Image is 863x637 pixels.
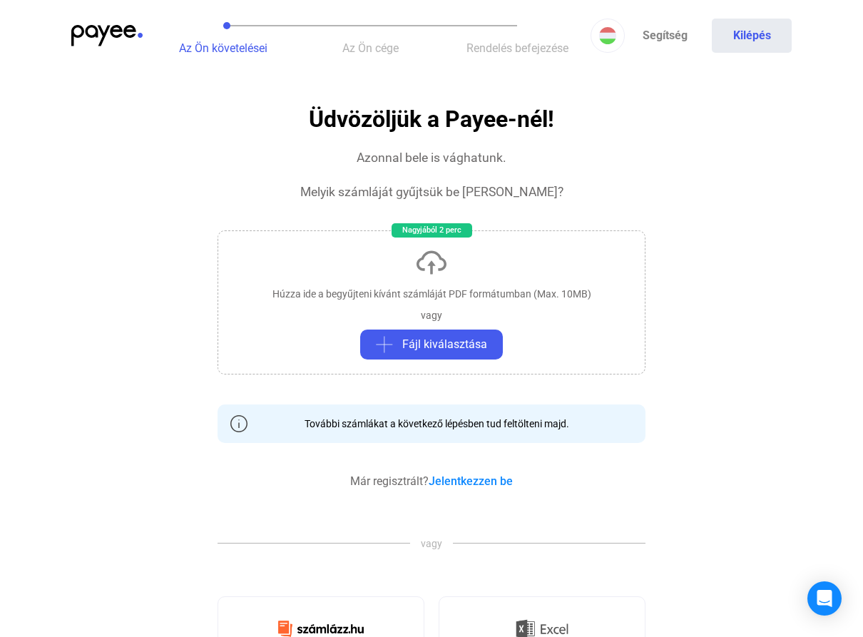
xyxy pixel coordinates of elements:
button: Kilépés [712,19,792,53]
img: upload-cloud [414,245,449,280]
div: Azonnal bele is vághatunk. [357,149,506,166]
span: Az Ön cége [342,41,399,55]
img: payee-logo [71,25,143,46]
div: Nagyjából 2 perc [392,223,472,238]
div: Melyik számláját gyűjtsük be [PERSON_NAME]? [300,183,563,200]
div: További számlákat a következő lépésben tud feltölteni majd. [294,417,569,431]
div: vagy [421,308,442,322]
img: HU [599,27,616,44]
button: plus-greyFájl kiválasztása [360,330,503,360]
span: vagy [410,536,453,551]
span: Az Ön követelései [179,41,267,55]
div: Húzza ide a begyűjteni kívánt számláját PDF formátumban (Max. 10MB) [272,287,591,301]
span: Fájl kiválasztása [402,336,487,353]
a: Jelentkezzen be [429,474,513,488]
button: HU [591,19,625,53]
div: Open Intercom Messenger [807,581,842,616]
img: info-grey-outline [230,415,247,432]
a: Segítség [625,19,705,53]
h1: Üdvözöljük a Payee-nél! [309,107,554,132]
div: Már regisztrált? [350,473,513,490]
img: plus-grey [376,336,393,353]
span: Rendelés befejezése [466,41,568,55]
